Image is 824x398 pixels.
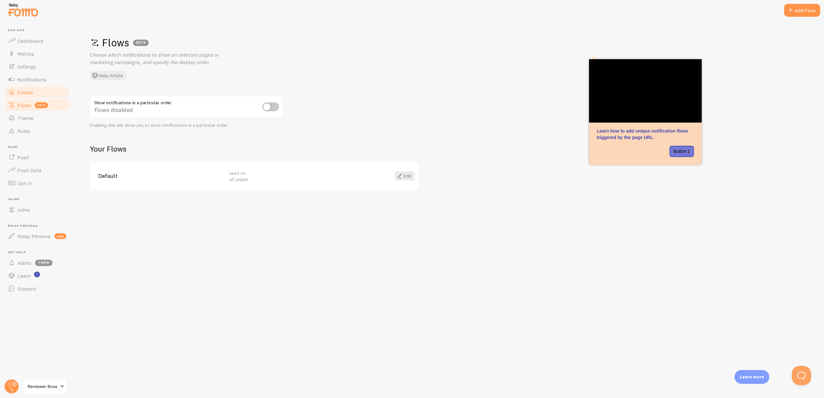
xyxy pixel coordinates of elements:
[4,73,70,86] a: Notifications
[17,51,34,57] span: Metrics
[4,164,70,177] a: Push Data
[4,151,70,164] a: Push
[90,123,283,128] div: Enabling this will allow you to show notifications in a particular order
[17,207,30,213] span: Inline
[90,144,419,154] h2: Your Flows
[395,171,415,180] a: Edit
[4,125,70,137] a: Rules
[54,233,66,239] span: new
[7,2,39,18] img: fomo-relay-logo-orange.svg
[17,260,31,266] span: Alerts
[4,269,70,282] a: Learn
[4,99,70,112] a: Flows beta
[90,51,244,66] p: Choose which notifications to show on selected pages or marketing campaigns, and specify the disp...
[8,250,70,255] span: Get Help
[17,154,29,161] span: Push
[4,256,70,269] a: Alerts 1 new
[740,374,764,380] p: Learn more
[17,115,33,121] span: Theme
[17,273,31,279] span: Learn
[229,176,248,182] em: all pages
[4,86,70,99] a: Events
[17,233,51,239] span: Relay Persona
[4,60,70,73] a: Settings
[28,383,58,390] span: Reviewer Boss
[17,76,47,83] span: Notifications
[133,40,149,46] div: BETA
[792,366,811,385] iframe: Help Scout Beacon - Open
[90,71,126,80] button: Help Article
[4,47,70,60] a: Metrics
[17,63,36,70] span: Settings
[229,170,248,182] span: used on
[17,128,30,134] span: Rules
[4,282,70,295] a: Support
[35,260,52,266] span: 1 new
[735,370,769,384] div: Learn more
[597,128,694,141] p: Learn how to add unique notification flows triggered by the page URL.
[35,102,48,108] span: beta
[4,112,70,125] a: Theme
[4,203,70,216] a: Inline
[23,379,67,394] a: Reviewer Boss
[8,224,70,228] span: Relay Persona
[8,145,70,149] span: Push
[8,28,70,32] span: Pop-ups
[8,197,70,201] span: Inline
[98,173,222,179] span: Default
[17,89,33,96] span: Events
[17,285,36,292] span: Support
[669,146,694,157] button: Button 1
[4,177,70,190] a: Opt-In
[4,34,70,47] a: Dashboard
[17,38,43,44] span: Dashboard
[17,180,33,186] span: Opt-In
[90,36,805,49] h1: Flows
[90,96,283,119] div: Flows disabled
[34,272,40,277] svg: <p>Watch New Feature Tutorials!</p>
[17,167,42,173] span: Push Data
[4,230,70,243] a: Relay Persona new
[17,102,31,108] span: Flows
